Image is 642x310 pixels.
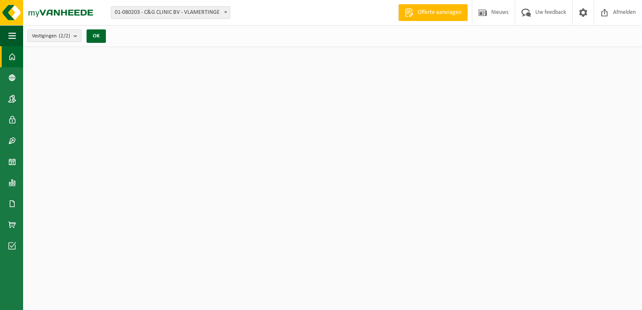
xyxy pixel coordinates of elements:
[416,8,463,17] span: Offerte aanvragen
[59,33,70,39] count: (2/2)
[111,7,230,18] span: 01-080203 - C&G CLINIC BV - VLAMERTINGE
[32,30,70,42] span: Vestigingen
[398,4,468,21] a: Offerte aanvragen
[87,29,106,43] button: OK
[27,29,82,42] button: Vestigingen(2/2)
[111,6,230,19] span: 01-080203 - C&G CLINIC BV - VLAMERTINGE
